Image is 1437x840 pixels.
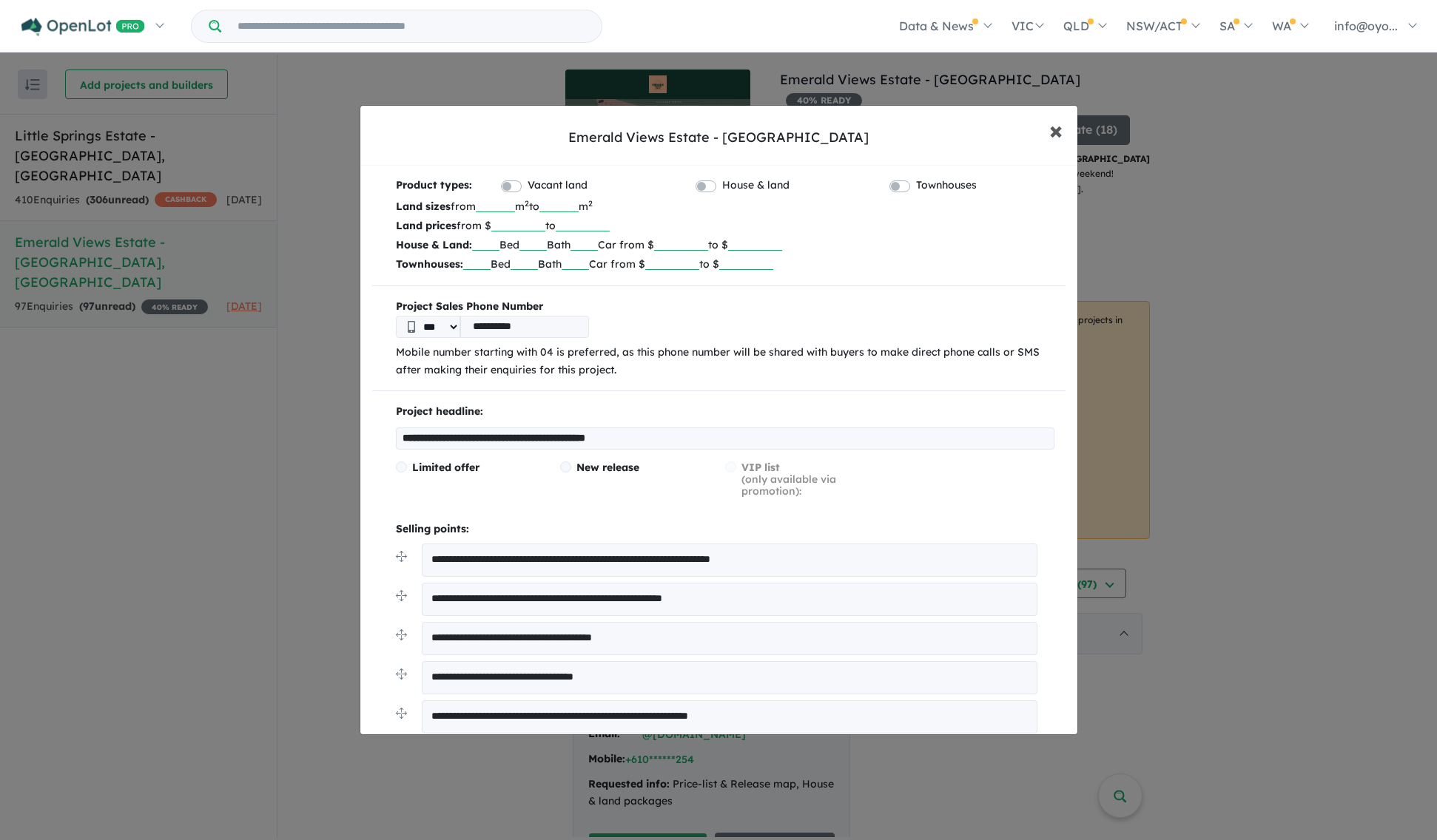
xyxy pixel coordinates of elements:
b: Townhouses: [396,257,463,271]
sup: 2 [588,198,593,209]
sup: 2 [525,198,529,209]
span: Limited offer [412,461,479,474]
p: Bed Bath Car from $ to $ [396,235,1054,254]
img: drag.svg [396,551,407,562]
img: drag.svg [396,668,407,680]
label: Townhouses [916,177,977,194]
div: Emerald Views Estate - [GEOGRAPHIC_DATA] [568,128,869,147]
p: Selling points: [396,521,1054,538]
span: info@oyo... [1334,18,1398,33]
img: drag.svg [396,590,407,601]
b: Project Sales Phone Number [396,298,1054,316]
p: Mobile number starting with 04 is preferred, as this phone number will be shared with buyers to m... [396,344,1054,379]
img: Phone icon [408,321,415,333]
b: House & Land: [396,238,472,251]
p: from $ to [396,216,1054,235]
b: Land sizes [396,200,451,213]
span: × [1049,114,1063,146]
b: Land prices [396,219,457,232]
span: New release [576,461,639,474]
img: drag.svg [396,629,407,640]
img: drag.svg [396,708,407,719]
b: Product types: [396,177,472,197]
label: Vacant land [528,177,588,194]
p: Bed Bath Car from $ to $ [396,254,1054,274]
input: Try estate name, suburb, builder or developer [224,10,599,42]
p: Project headline: [396,403,1054,421]
img: Openlot PRO Logo White [21,18,145,36]
label: House & land [722,177,790,194]
p: from m to m [396,197,1054,216]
